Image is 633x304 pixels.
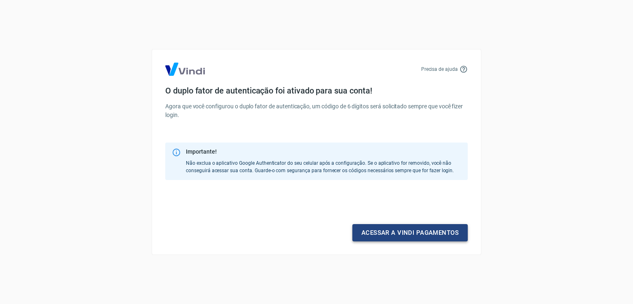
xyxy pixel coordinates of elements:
[186,147,461,156] div: Importante!
[165,86,468,96] h4: O duplo fator de autenticação foi ativado para sua conta!
[186,145,461,178] div: Não exclua o aplicativo Google Authenticator do seu celular após a configuração. Se o aplicativo ...
[421,65,458,73] p: Precisa de ajuda
[352,224,468,241] a: Acessar a Vindi pagamentos
[165,102,468,119] p: Agora que você configurou o duplo fator de autenticação, um código de 6 dígitos será solicitado s...
[165,63,205,76] img: Logo Vind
